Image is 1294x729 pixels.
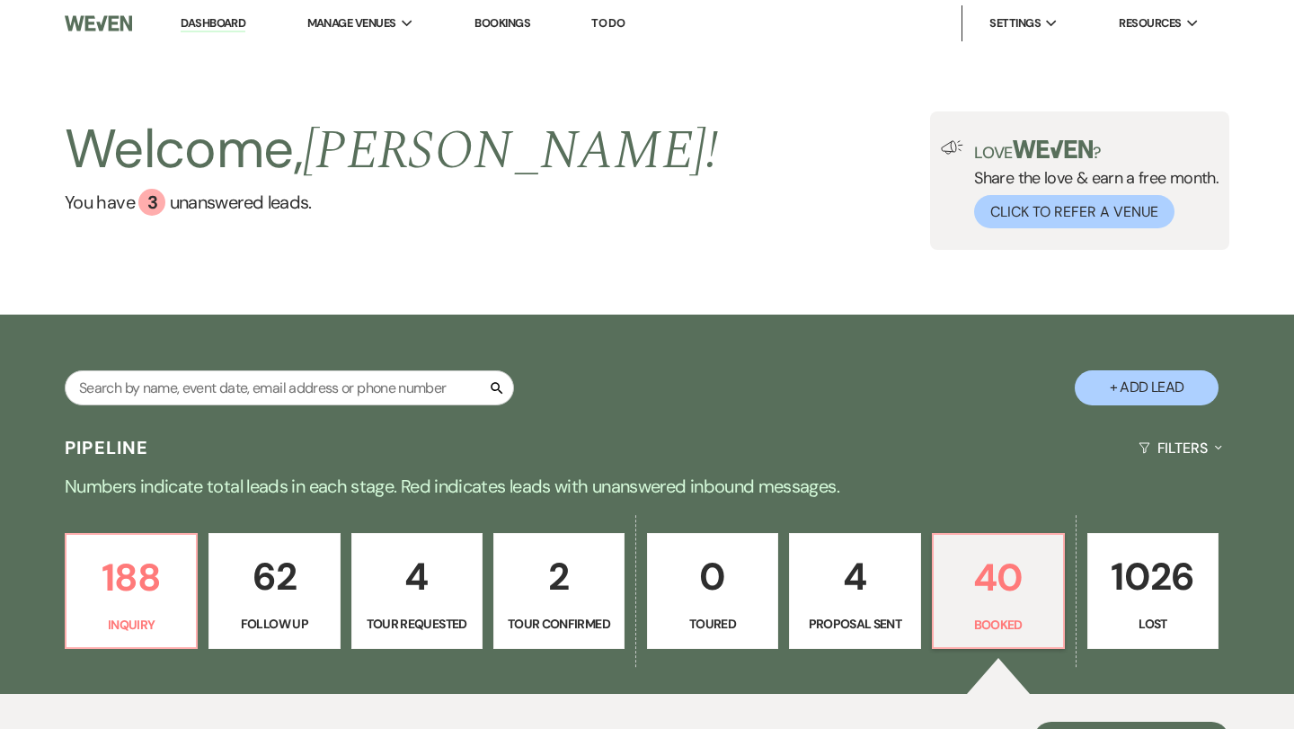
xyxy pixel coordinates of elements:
span: [PERSON_NAME] ! [303,110,718,192]
p: 40 [944,547,1052,608]
button: Click to Refer a Venue [974,195,1174,228]
a: 188Inquiry [65,533,198,650]
p: Follow Up [220,614,328,634]
div: Share the love & earn a free month. [963,140,1219,228]
img: weven-logo-green.svg [1013,140,1093,158]
p: 2 [505,547,613,607]
button: Filters [1131,424,1229,472]
p: Proposal Sent [801,614,908,634]
p: Toured [659,614,767,634]
a: 40Booked [932,533,1065,650]
a: 4Tour Requested [351,533,483,650]
a: 4Proposal Sent [789,533,920,650]
span: Resources [1119,14,1181,32]
a: 2Tour Confirmed [493,533,625,650]
span: Manage Venues [307,14,396,32]
p: 4 [801,547,908,607]
h3: Pipeline [65,435,149,460]
img: Weven Logo [65,4,132,42]
p: Inquiry [77,615,185,635]
a: Bookings [474,15,530,31]
a: Dashboard [181,15,245,32]
p: 1026 [1099,547,1207,607]
a: 62Follow Up [208,533,340,650]
p: Lost [1099,614,1207,634]
img: loud-speaker-illustration.svg [941,140,963,155]
span: Settings [989,14,1041,32]
h2: Welcome, [65,111,718,189]
p: Tour Requested [363,614,471,634]
a: 0Toured [647,533,778,650]
a: You have 3 unanswered leads. [65,189,718,216]
p: Tour Confirmed [505,614,613,634]
a: To Do [591,15,625,31]
a: 1026Lost [1087,533,1219,650]
div: 3 [138,189,165,216]
p: 4 [363,547,471,607]
p: 62 [220,547,328,607]
p: 0 [659,547,767,607]
button: + Add Lead [1075,370,1219,405]
p: Love ? [974,140,1219,161]
p: 188 [77,547,185,608]
input: Search by name, event date, email address or phone number [65,370,514,405]
p: Booked [944,615,1052,635]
